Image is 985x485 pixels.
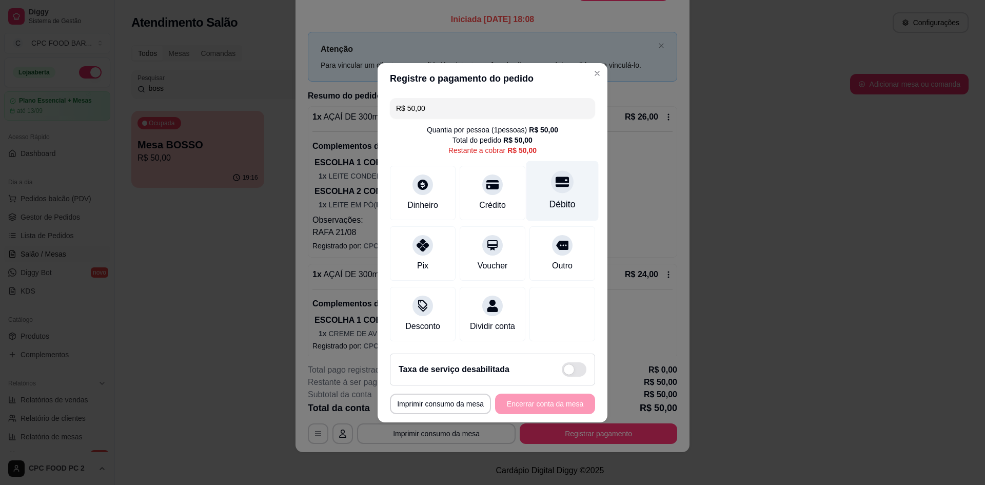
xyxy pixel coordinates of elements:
h2: Taxa de serviço desabilitada [399,363,509,376]
div: R$ 50,00 [503,135,533,145]
div: Restante a cobrar [448,145,537,156]
div: R$ 50,00 [507,145,537,156]
div: Voucher [478,260,508,272]
div: Desconto [405,320,440,333]
button: Close [589,65,605,82]
div: Crédito [479,199,506,211]
div: Dinheiro [407,199,438,211]
div: R$ 50,00 [529,125,558,135]
div: Pix [417,260,428,272]
div: Débito [549,198,576,211]
div: Total do pedido [452,135,533,145]
div: Outro [552,260,573,272]
div: Dividir conta [470,320,515,333]
input: Ex.: hambúrguer de cordeiro [396,98,589,119]
div: Quantia por pessoa ( 1 pessoas) [427,125,558,135]
button: Imprimir consumo da mesa [390,394,491,414]
header: Registre o pagamento do pedido [378,63,607,94]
